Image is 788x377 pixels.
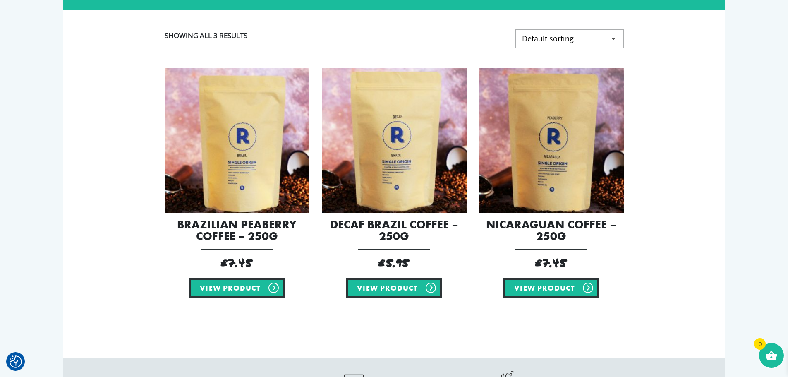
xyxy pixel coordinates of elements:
[165,30,247,41] p: Showing all 3 results
[189,278,285,298] a: Select options for “Brazilian peaberry Coffee - 250g”
[535,255,567,271] bdi: 7.45
[165,219,309,242] h2: Brazilian peaberry Coffee – 250g
[346,278,442,298] a: Select options for “Decaf Brazil Coffee - 250g”
[10,355,22,368] img: Revisit consent button
[322,219,467,242] h2: Decaf Brazil Coffee – 250g
[165,68,309,213] img: Brazilian Single Origin Coffee
[754,338,766,350] span: 0
[221,255,228,271] span: £
[515,29,624,48] select: Shop order
[378,255,410,271] bdi: 5.95
[503,278,599,298] a: View product
[535,255,542,271] span: £
[221,255,253,271] bdi: 7.45
[479,219,624,242] h2: Nicaraguan Coffee – 250g
[10,355,22,368] button: Consent Preferences
[322,68,467,213] img: Decaf Brazil Single Origin Coffee
[479,68,624,213] img: Nicaragua Single Origin Coffee
[378,255,386,271] span: £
